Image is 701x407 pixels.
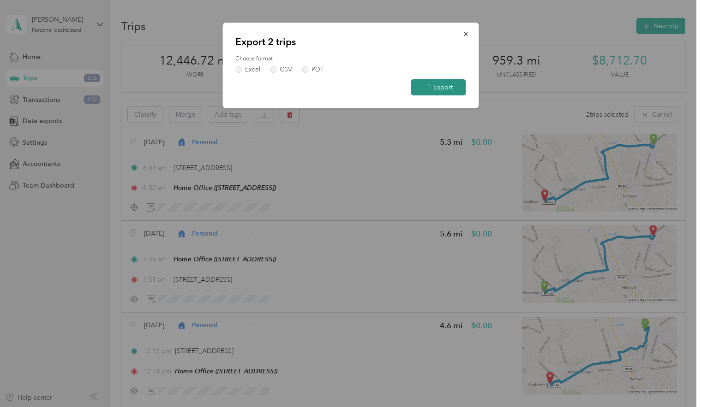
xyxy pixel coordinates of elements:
div: CSV [280,66,292,73]
div: PDF [312,66,324,73]
label: Choose format [235,55,466,63]
iframe: Everlance-gr Chat Button Frame [649,355,701,407]
div: Excel [245,66,260,73]
button: Export [411,79,466,95]
p: Export 2 trips [235,35,466,48]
